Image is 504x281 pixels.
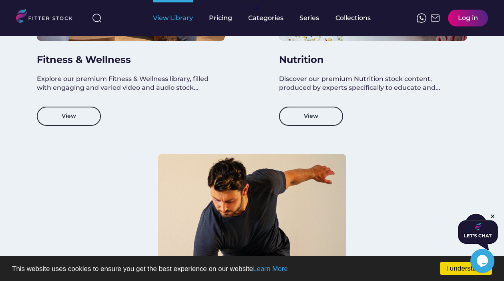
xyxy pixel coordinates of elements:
[299,14,319,22] div: Series
[37,107,101,126] button: View
[12,265,492,272] p: This website uses cookies to ensure you get the best experience on our website
[470,249,496,273] iframe: chat widget
[440,262,492,275] a: I understand!
[37,53,213,67] h3: Fitness & Wellness
[37,75,213,93] div: Explore our premium Fitness & Wellness library, filled with engaging and varied video and audio s...
[153,14,193,22] div: View Library
[209,14,232,22] div: Pricing
[248,4,259,12] div: fvck
[279,53,455,67] h3: Nutrition
[16,9,79,25] img: LOGO.svg
[458,14,478,22] div: Log in
[92,13,102,23] img: search-normal%203.svg
[430,13,440,23] img: Frame%2051.svg
[417,13,426,23] img: meteor-icons_whatsapp%20%281%29.svg
[253,265,288,273] a: Learn More
[335,14,371,22] div: Collections
[458,213,498,250] iframe: chat widget
[248,14,283,22] div: Categories
[279,75,455,93] div: Discover our premium Nutrition stock content, produced by experts specifically to educate and...
[279,107,343,126] button: View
